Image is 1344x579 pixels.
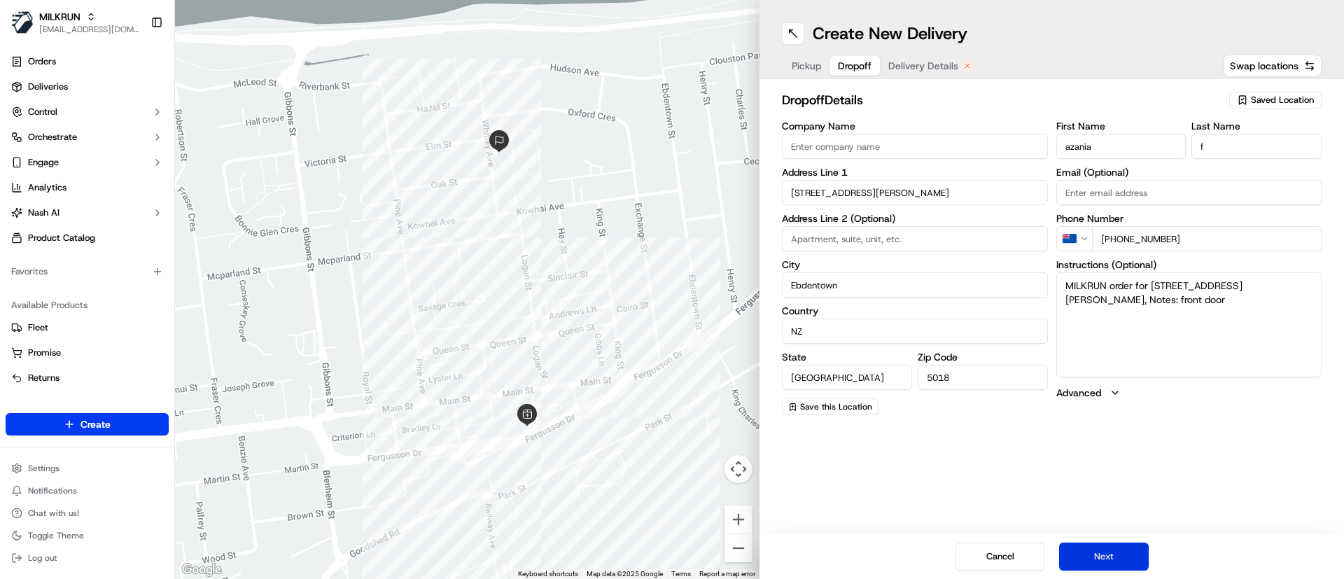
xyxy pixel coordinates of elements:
[1056,272,1322,377] textarea: MILKRUN order for [STREET_ADDRESS][PERSON_NAME], Notes: front door
[782,352,912,362] label: State
[178,561,225,579] img: Google
[1229,90,1322,110] button: Saved Location
[11,347,163,359] a: Promise
[1056,214,1322,223] label: Phone Number
[28,485,77,496] span: Notifications
[80,417,111,431] span: Create
[518,569,578,579] button: Keyboard shortcuts
[6,176,169,199] a: Analytics
[6,227,169,249] a: Product Catalog
[6,548,169,568] button: Log out
[28,321,48,334] span: Fleet
[6,342,169,364] button: Promise
[800,401,872,412] span: Save this Location
[178,561,225,579] a: Open this area in Google Maps (opens a new window)
[1056,121,1186,131] label: First Name
[28,81,68,93] span: Deliveries
[6,367,169,389] button: Returns
[1224,55,1322,77] button: Swap locations
[782,365,912,390] input: Enter state
[6,481,169,501] button: Notifications
[11,372,163,384] a: Returns
[6,151,169,174] button: Engage
[28,232,95,244] span: Product Catalog
[724,505,752,533] button: Zoom in
[28,372,59,384] span: Returns
[724,455,752,483] button: Map camera controls
[6,503,169,523] button: Chat with us!
[782,214,1048,223] label: Address Line 2 (Optional)
[28,463,59,474] span: Settings
[6,202,169,224] button: Nash AI
[6,413,169,435] button: Create
[838,59,871,73] span: Dropoff
[6,76,169,98] a: Deliveries
[6,101,169,123] button: Control
[1092,226,1322,251] input: Enter phone number
[28,131,77,144] span: Orchestrate
[782,226,1048,251] input: Apartment, suite, unit, etc.
[6,294,169,316] div: Available Products
[28,106,57,118] span: Control
[782,134,1048,159] input: Enter company name
[1056,260,1322,270] label: Instructions (Optional)
[724,534,752,562] button: Zoom out
[28,55,56,68] span: Orders
[1059,543,1149,571] button: Next
[11,11,34,34] img: MILKRUN
[28,181,66,194] span: Analytics
[671,570,691,578] a: Terms (opens in new tab)
[28,347,61,359] span: Promise
[6,50,169,73] a: Orders
[1056,180,1322,205] input: Enter email address
[1251,94,1314,106] span: Saved Location
[39,24,139,35] button: [EMAIL_ADDRESS][DOMAIN_NAME]
[782,306,1048,316] label: Country
[1191,134,1322,159] input: Enter last name
[1056,167,1322,177] label: Email (Optional)
[782,398,878,415] button: Save this Location
[39,10,80,24] button: MILKRUN
[28,530,84,541] span: Toggle Theme
[587,570,663,578] span: Map data ©2025 Google
[888,59,958,73] span: Delivery Details
[1056,134,1186,159] input: Enter first name
[6,459,169,478] button: Settings
[918,352,1048,362] label: Zip Code
[782,121,1048,131] label: Company Name
[28,207,59,219] span: Nash AI
[6,526,169,545] button: Toggle Theme
[1191,121,1322,131] label: Last Name
[782,167,1048,177] label: Address Line 1
[782,260,1048,270] label: City
[782,272,1048,298] input: Enter city
[1230,59,1298,73] span: Swap locations
[782,90,1221,110] h2: dropoff Details
[918,365,1048,390] input: Enter zip code
[813,22,967,45] h1: Create New Delivery
[782,180,1048,205] input: Enter address
[11,321,163,334] a: Fleet
[6,316,169,339] button: Fleet
[6,126,169,148] button: Orchestrate
[28,552,57,564] span: Log out
[6,260,169,283] div: Favorites
[1056,386,1322,400] button: Advanced
[28,508,79,519] span: Chat with us!
[792,59,821,73] span: Pickup
[955,543,1045,571] button: Cancel
[6,6,145,39] button: MILKRUNMILKRUN[EMAIL_ADDRESS][DOMAIN_NAME]
[699,570,755,578] a: Report a map error
[1056,386,1101,400] label: Advanced
[782,319,1048,344] input: Enter country
[28,156,59,169] span: Engage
